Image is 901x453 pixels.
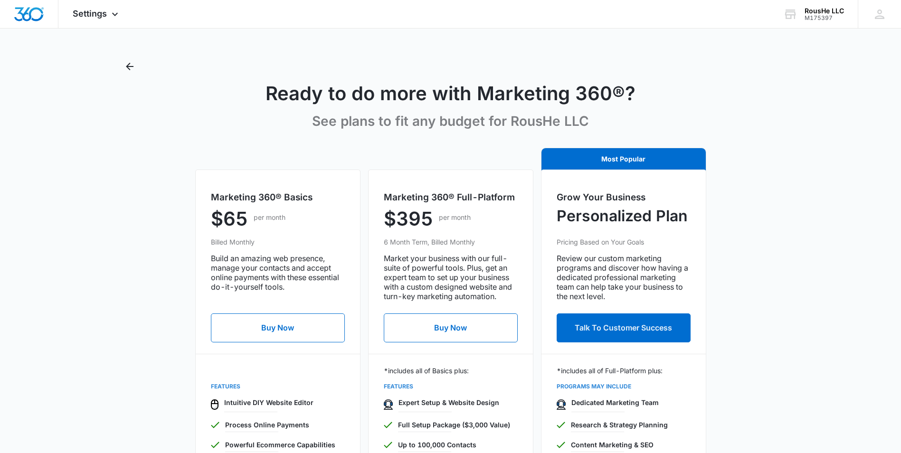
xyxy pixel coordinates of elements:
p: Dedicated Marketing Team [571,397,691,407]
p: Process Online Payments [225,420,345,430]
p: Intuitive DIY Website Editor [224,397,345,407]
p: Pricing Based on Your Goals [557,237,691,247]
p: FEATURES [384,382,518,391]
button: Buy Now [211,313,345,342]
p: *includes all of Basics plus: [384,366,518,376]
img: icon-greenCheckmark.svg [557,422,565,428]
img: icon-specialist.svg [557,399,566,410]
p: PROGRAMS MAY INCLUDE [557,382,691,391]
p: FEATURES [211,382,345,391]
p: $65 [211,205,248,233]
h1: Ready to do more with Marketing 360®? [266,82,635,105]
p: Build an amazing web presence, manage your contacts and accept online payments with these essenti... [211,254,345,292]
img: icon-greenCheckmark.svg [211,442,219,448]
img: icon-specialist.svg [384,399,393,410]
p: Up to 100,000 Contacts [398,440,518,450]
h5: Marketing 360® Full-Platform [384,191,518,205]
img: icon-greenCheckmark.svg [211,422,219,428]
p: $395 [384,205,433,233]
p: per month [254,212,285,222]
h5: Grow Your Business [557,191,691,205]
img: icon-greenCheckmark.svg [384,422,392,428]
p: Content Marketing & SEO [571,440,691,450]
span: Settings [73,9,107,19]
button: Buy Now [384,313,518,342]
p: Billed Monthly [211,237,345,247]
p: Most Popular [557,154,691,164]
p: See plans to fit any budget for RousHe LLC [312,113,589,130]
div: account id [805,15,844,21]
p: Review our custom marketing programs and discover how having a dedicated professional marketing t... [557,254,691,301]
img: icon-mouse.svg [211,399,218,410]
p: 6 Month Term, Billed Monthly [384,237,518,247]
p: Market your business with our full-suite of powerful tools. Plus, get an expert team to set up yo... [384,254,518,301]
p: Research & Strategy Planning [571,420,691,430]
img: icon-greenCheckmark.svg [557,442,565,448]
h5: Marketing 360® Basics [211,191,345,205]
p: Full Setup Package ($3,000 Value) [398,420,518,430]
p: per month [439,212,471,222]
p: Personalized Plan [557,205,688,227]
p: Powerful Ecommerce Capabilities [225,440,345,450]
p: Expert Setup & Website Design [398,397,518,407]
button: Back [122,59,137,74]
img: icon-greenCheckmark.svg [384,442,392,448]
p: *includes all of Full-Platform plus: [557,366,691,376]
button: Talk To Customer Success [557,313,691,342]
div: account name [805,7,844,15]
